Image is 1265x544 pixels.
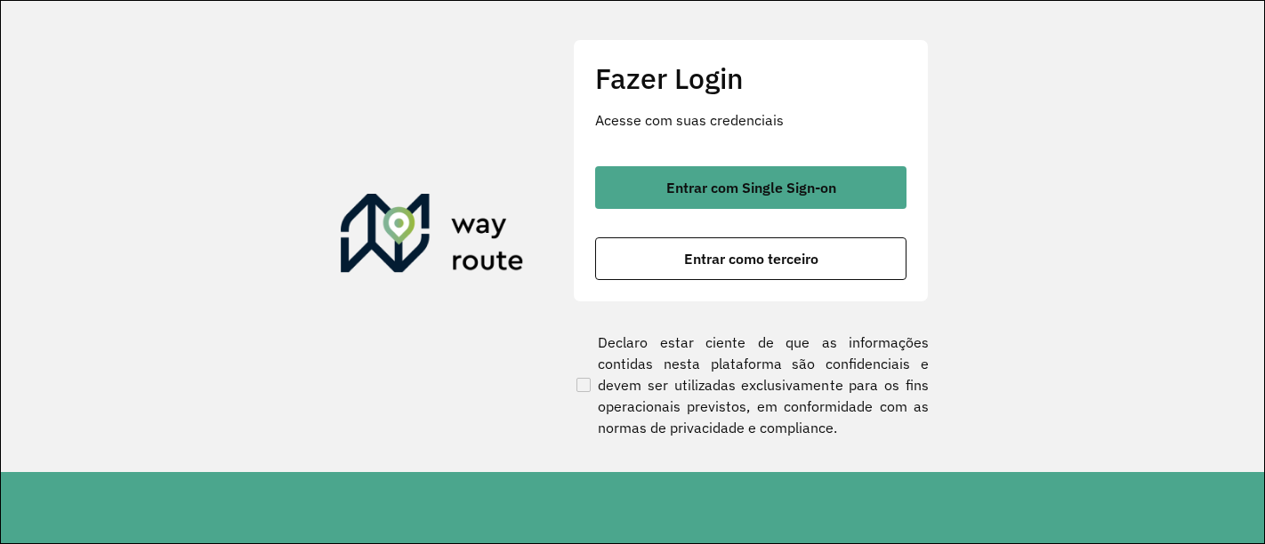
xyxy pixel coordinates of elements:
p: Acesse com suas credenciais [595,109,906,131]
span: Entrar como terceiro [684,252,818,266]
button: button [595,166,906,209]
h2: Fazer Login [595,61,906,95]
span: Entrar com Single Sign-on [666,180,836,195]
img: Roteirizador AmbevTech [341,194,524,279]
label: Declaro estar ciente de que as informações contidas nesta plataforma são confidenciais e devem se... [573,332,929,438]
button: button [595,237,906,280]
